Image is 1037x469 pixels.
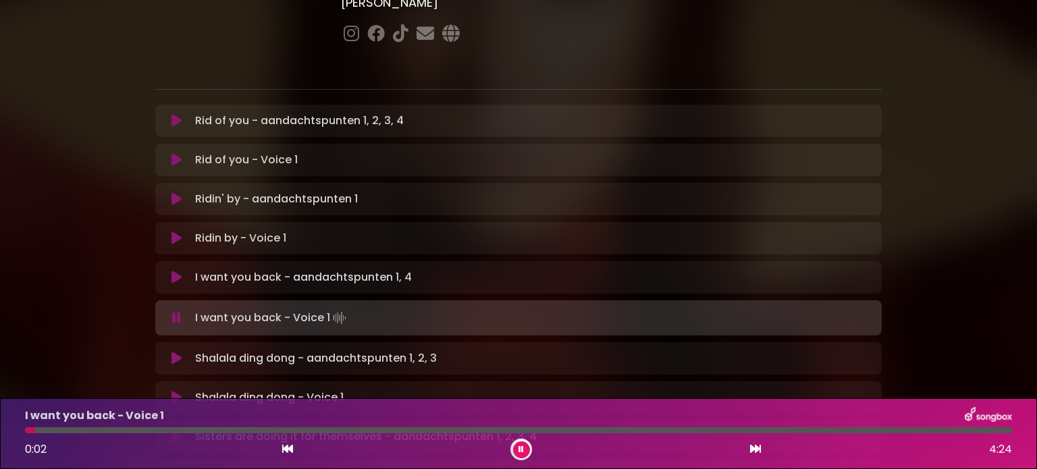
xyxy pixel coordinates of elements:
p: Shalala ding dong - aandachtspunten 1, 2, 3 [195,350,437,366]
p: Rid of you - Voice 1 [195,152,298,168]
img: waveform4.gif [330,308,349,327]
p: Ridin' by - aandachtspunten 1 [195,191,358,207]
p: I want you back - Voice 1 [25,408,164,424]
p: I want you back - Voice 1 [195,308,349,327]
p: Shalala ding dong - Voice 1 [195,389,344,406]
p: Rid of you - aandachtspunten 1, 2, 3, 4 [195,113,404,129]
span: 0:02 [25,441,47,457]
p: I want you back - aandachtspunten 1, 4 [195,269,412,285]
span: 4:24 [989,441,1012,458]
p: Ridin by - Voice 1 [195,230,286,246]
img: songbox-logo-white.png [965,407,1012,424]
